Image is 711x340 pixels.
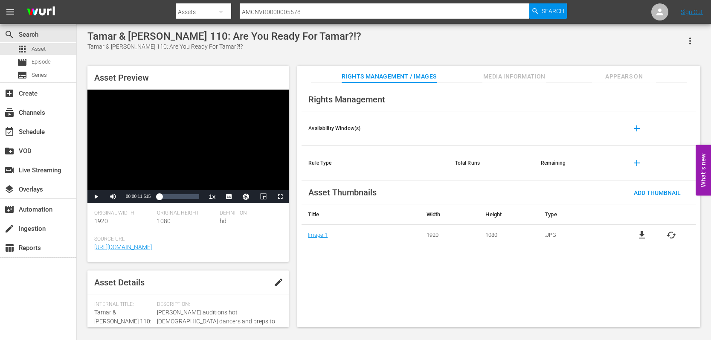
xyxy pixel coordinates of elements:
[666,230,676,240] button: cached
[542,3,564,19] span: Search
[4,29,15,40] span: Search
[632,158,642,168] span: add
[126,194,151,199] span: 00:00:11.515
[4,224,15,234] span: Ingestion
[94,218,108,224] span: 1920
[87,30,361,42] div: Tamar & [PERSON_NAME] 110: Are You Ready For Tamar?!?
[534,146,620,180] th: Remaining
[17,44,27,54] span: Asset
[94,277,145,288] span: Asset Details
[272,190,289,203] button: Fullscreen
[157,210,215,217] span: Original Height
[4,165,15,175] span: Live Streaming
[20,2,61,22] img: ans4CAIJ8jUAAAAAAAAAAAAAAAAAAAAAAAAgQb4GAAAAAAAAAAAAAAAAAAAAAAAAJMjXAAAAAAAAAAAAAAAAAAAAAAAAgAT5G...
[308,94,385,105] span: Rights Management
[94,301,153,308] span: Internal Title:
[203,190,221,203] button: Playback Rate
[479,204,538,225] th: Height
[627,118,647,139] button: add
[157,301,278,308] span: Description:
[220,210,278,217] span: Definition
[308,187,377,198] span: Asset Thumbnails
[17,70,27,80] span: Series
[637,230,647,240] a: file_download
[104,190,122,203] button: Mute
[273,277,284,288] span: edit
[302,146,448,180] th: Rule Type
[627,189,688,196] span: Add Thumbnail
[32,71,47,79] span: Series
[94,210,153,217] span: Original Width
[308,232,328,238] a: Image 1
[302,204,420,225] th: Title
[482,71,546,82] span: Media Information
[4,204,15,215] span: Automation
[157,218,171,224] span: 1080
[238,190,255,203] button: Jump To Time
[696,145,711,195] button: Open Feedback Widget
[420,204,479,225] th: Width
[94,236,278,243] span: Source Url
[538,225,617,245] td: .JPG
[302,111,448,146] th: Availability Window(s)
[632,123,642,134] span: add
[255,190,272,203] button: Picture-in-Picture
[4,127,15,137] span: Schedule
[94,73,149,83] span: Asset Preview
[221,190,238,203] button: Captions
[87,42,361,51] div: Tamar & [PERSON_NAME] 110: Are You Ready For Tamar?!?
[159,194,199,199] div: Progress Bar
[17,57,27,67] span: Episode
[32,58,51,66] span: Episode
[268,272,289,293] button: edit
[87,190,104,203] button: Play
[4,184,15,195] span: Overlays
[681,9,703,15] a: Sign Out
[592,71,656,82] span: Appears On
[479,225,538,245] td: 1080
[5,7,15,17] span: menu
[420,225,479,245] td: 1920
[538,204,617,225] th: Type
[627,185,688,200] button: Add Thumbnail
[87,90,289,203] div: Video Player
[4,108,15,118] span: Channels
[4,146,15,156] span: VOD
[529,3,567,19] button: Search
[94,244,152,250] a: [URL][DOMAIN_NAME]
[448,146,534,180] th: Total Runs
[32,45,46,53] span: Asset
[4,88,15,99] span: Create
[220,218,226,224] span: hd
[627,153,647,173] button: add
[342,71,436,82] span: Rights Management / Images
[4,243,15,253] span: Reports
